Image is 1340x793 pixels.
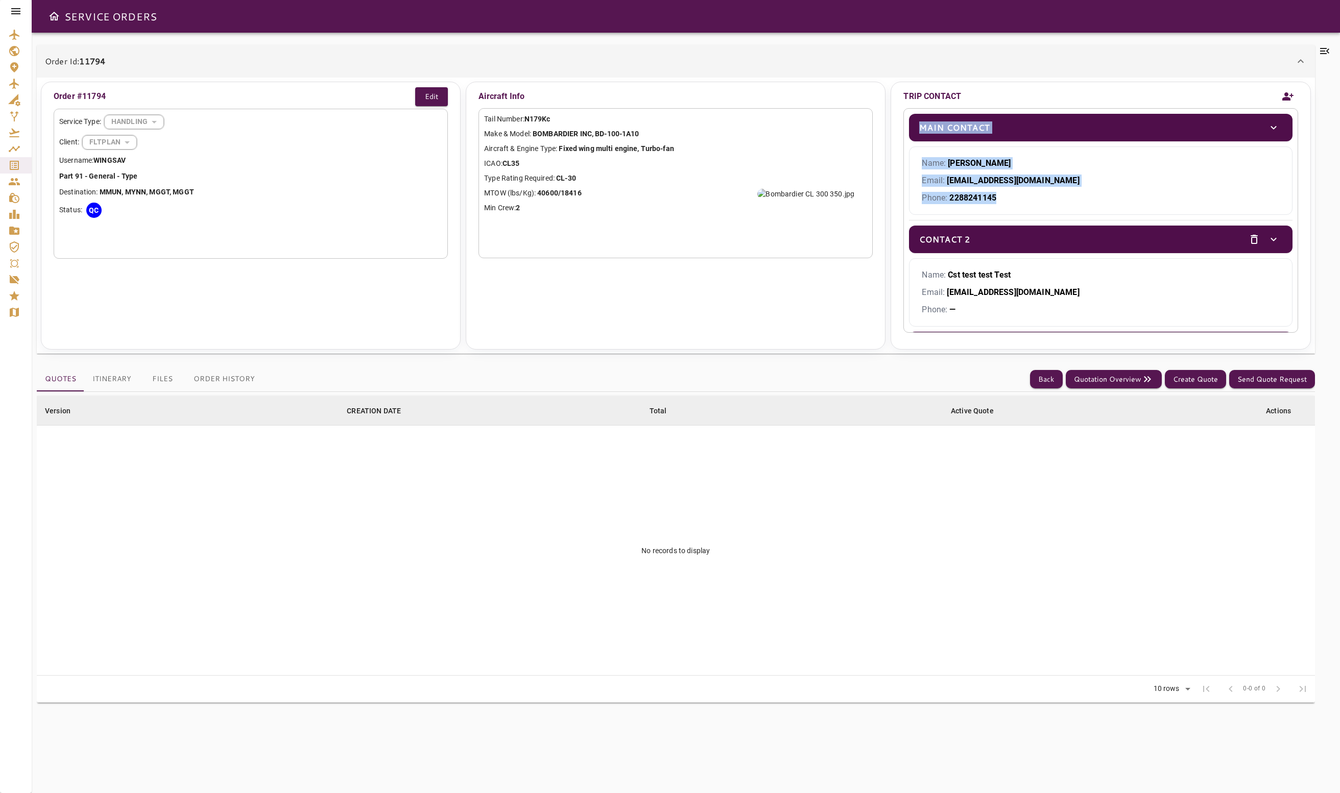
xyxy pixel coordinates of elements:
[37,367,84,391] button: Quotes
[922,304,1279,316] p: Phone:
[484,188,867,199] p: MTOW (lbs/Kg):
[1218,677,1243,701] span: Previous Page
[909,332,1292,359] div: Contact 3deletetoggle
[484,143,867,154] p: Aircraft & Engine Type:
[84,367,139,391] button: Itinerary
[82,129,137,156] div: HANDLING
[173,188,179,196] b: M
[922,175,1279,187] p: Email:
[922,286,1279,299] p: Email:
[537,189,581,197] b: 40600/18416
[86,203,102,218] div: QC
[484,158,867,169] p: ICAO:
[524,115,551,123] b: N179Kc
[516,204,520,212] b: 2
[947,287,1079,297] b: [EMAIL_ADDRESS][DOMAIN_NAME]
[1243,684,1265,694] span: 0-0 of 0
[64,8,157,24] h6: SERVICE ORDERS
[949,193,996,203] b: 2288241145
[1265,231,1282,248] button: toggle
[502,159,520,167] b: CL35
[59,205,82,215] p: Status:
[59,114,442,130] div: Service Type:
[45,55,105,67] p: Order Id:
[112,188,116,196] b: U
[650,405,667,417] div: Total
[106,188,112,196] b: M
[166,188,170,196] b: T
[100,188,106,196] b: M
[478,87,873,106] p: Aircraft Info
[179,188,184,196] b: G
[139,367,185,391] button: Files
[185,367,263,391] button: Order History
[184,188,189,196] b: G
[533,130,639,138] b: BOMBARDIER INC, BD-100-1A10
[948,158,1011,168] b: [PERSON_NAME]
[1151,684,1182,693] div: 10 rows
[156,188,161,196] b: G
[919,233,970,245] p: Contact 2
[1246,231,1263,248] button: delete
[922,157,1279,169] p: Name:
[951,405,994,417] div: Active Quote
[45,405,84,417] span: Version
[45,405,70,417] div: Version
[141,188,146,196] b: N
[922,269,1279,281] p: Name:
[484,129,867,139] p: Make & Model:
[37,45,1315,78] div: Order Id:11794
[59,135,442,150] div: Client:
[1165,370,1226,389] button: Create Quote
[415,87,448,106] button: Edit
[59,187,442,197] p: Destination:
[909,114,1292,141] div: Main Contacttoggle
[919,121,990,134] p: Main Contact
[146,188,148,196] b: ,
[37,426,1315,676] td: No records to display
[1194,677,1218,701] span: First Page
[347,405,414,417] span: CREATION DATE
[922,192,1279,204] p: Phone:
[59,155,442,166] p: Username:
[909,226,1292,253] div: Contact 2deletetoggle
[1278,85,1298,108] button: Add new contact
[136,188,141,196] b: N
[44,6,64,27] button: Open drawer
[484,114,867,125] p: Tail Number:
[1066,370,1162,389] button: Quotation Overview
[79,55,105,67] b: 11794
[59,171,442,182] p: Part 91 - General - Type
[122,188,123,196] b: ,
[1290,677,1315,701] span: Last Page
[951,405,1007,417] span: Active Quote
[948,270,1011,280] b: Cst test test Test
[131,188,136,196] b: Y
[1147,681,1194,697] div: 10 rows
[650,405,680,417] span: Total
[116,188,122,196] b: N
[104,108,164,135] div: HANDLING
[161,188,166,196] b: G
[37,78,1315,354] div: Order Id:11794
[54,90,106,103] p: Order #11794
[125,188,131,196] b: M
[1265,119,1282,136] button: toggle
[484,173,867,184] p: Type Rating Required:
[1229,370,1315,389] button: Send Quote Request
[484,203,867,213] p: Min Crew:
[93,156,126,164] b: WINGSAV
[1266,677,1290,701] span: Next Page
[556,174,576,182] b: CL-30
[149,188,155,196] b: M
[903,90,961,103] p: TRIP CONTACT
[947,176,1079,185] b: [EMAIL_ADDRESS][DOMAIN_NAME]
[347,405,401,417] div: CREATION DATE
[559,144,674,153] b: Fixed wing multi engine, Turbo-fan
[949,305,955,314] b: —
[189,188,194,196] b: T
[757,189,854,199] img: Bombardier CL 300 350.jpg
[170,188,171,196] b: ,
[37,367,263,391] div: basic tabs example
[1030,370,1063,389] button: Back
